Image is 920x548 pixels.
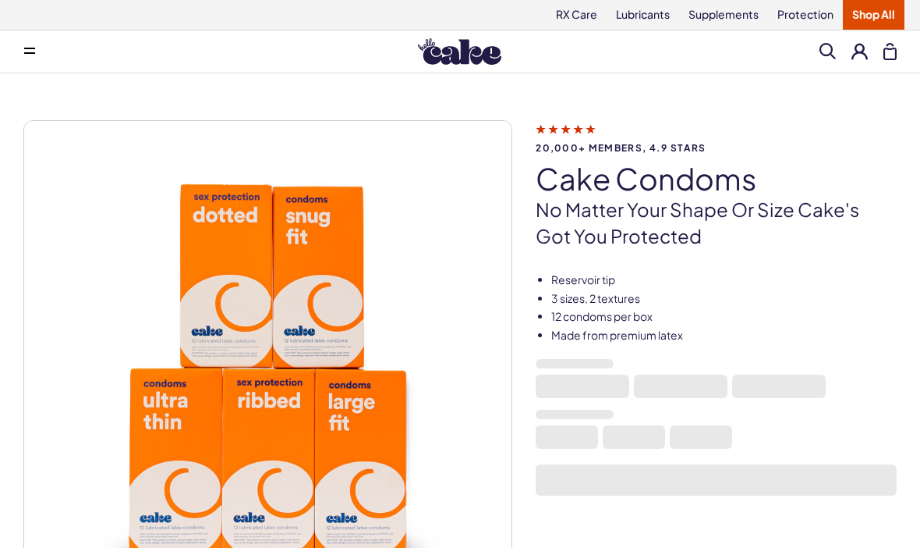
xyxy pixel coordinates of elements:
[551,291,897,307] li: 3 sizes, 2 textures
[536,197,897,249] p: No matter your shape or size Cake's got you protected
[551,328,897,343] li: Made from premium latex
[536,162,897,195] h1: Cake Condoms
[536,122,897,153] a: 20,000+ members, 4.9 stars
[418,38,501,65] img: Hello Cake
[551,272,897,288] li: Reservoir tip
[536,143,897,153] span: 20,000+ members, 4.9 stars
[551,309,897,325] li: 12 condoms per box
